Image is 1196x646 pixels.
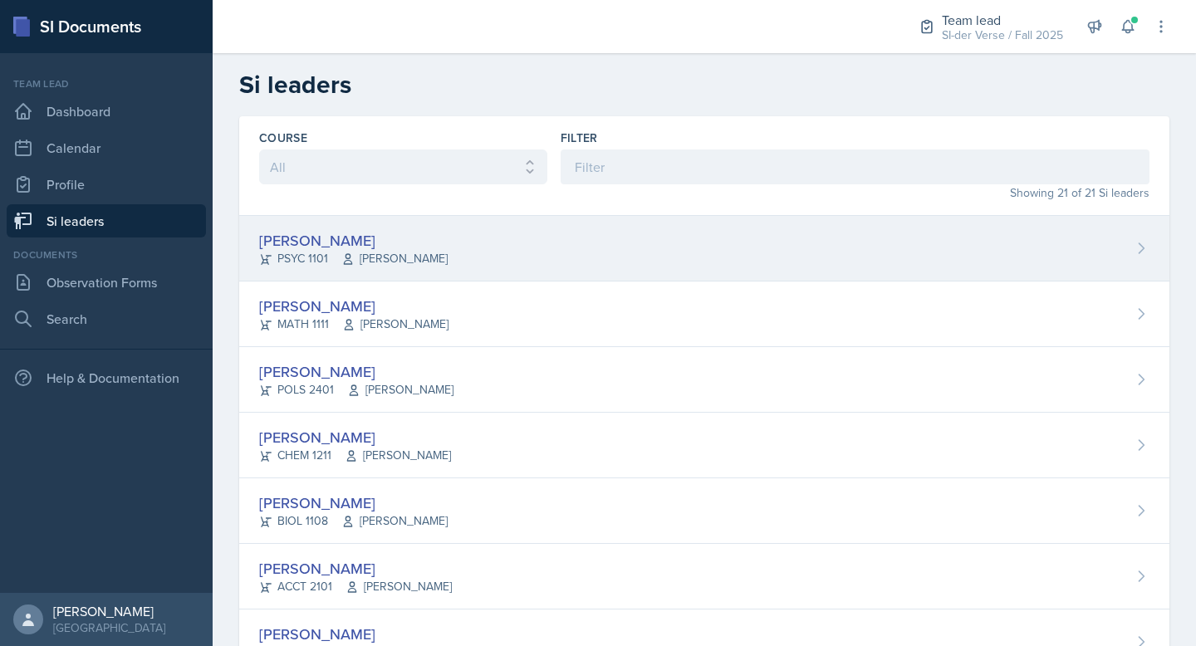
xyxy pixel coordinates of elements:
[347,381,453,399] span: [PERSON_NAME]
[345,447,451,464] span: [PERSON_NAME]
[259,229,448,252] div: [PERSON_NAME]
[342,316,448,333] span: [PERSON_NAME]
[7,361,206,394] div: Help & Documentation
[239,478,1169,544] a: [PERSON_NAME] BIOL 1108[PERSON_NAME]
[239,413,1169,478] a: [PERSON_NAME] CHEM 1211[PERSON_NAME]
[239,347,1169,413] a: [PERSON_NAME] POLS 2401[PERSON_NAME]
[7,131,206,164] a: Calendar
[7,76,206,91] div: Team lead
[259,295,448,317] div: [PERSON_NAME]
[7,95,206,128] a: Dashboard
[942,10,1063,30] div: Team lead
[259,426,451,448] div: [PERSON_NAME]
[259,316,448,333] div: MATH 1111
[341,512,448,530] span: [PERSON_NAME]
[259,492,448,514] div: [PERSON_NAME]
[341,250,448,267] span: [PERSON_NAME]
[942,27,1063,44] div: SI-der Verse / Fall 2025
[259,447,451,464] div: CHEM 1211
[7,247,206,262] div: Documents
[7,204,206,237] a: Si leaders
[239,216,1169,281] a: [PERSON_NAME] PSYC 1101[PERSON_NAME]
[7,302,206,335] a: Search
[259,130,307,146] label: Course
[259,557,452,580] div: [PERSON_NAME]
[259,623,453,645] div: [PERSON_NAME]
[561,184,1149,202] div: Showing 21 of 21 Si leaders
[239,281,1169,347] a: [PERSON_NAME] MATH 1111[PERSON_NAME]
[561,130,598,146] label: Filter
[259,360,453,383] div: [PERSON_NAME]
[561,149,1149,184] input: Filter
[239,544,1169,609] a: [PERSON_NAME] ACCT 2101[PERSON_NAME]
[239,70,1169,100] h2: Si leaders
[53,619,165,636] div: [GEOGRAPHIC_DATA]
[259,250,448,267] div: PSYC 1101
[259,578,452,595] div: ACCT 2101
[7,168,206,201] a: Profile
[346,578,452,595] span: [PERSON_NAME]
[7,266,206,299] a: Observation Forms
[259,512,448,530] div: BIOL 1108
[53,603,165,619] div: [PERSON_NAME]
[259,381,453,399] div: POLS 2401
